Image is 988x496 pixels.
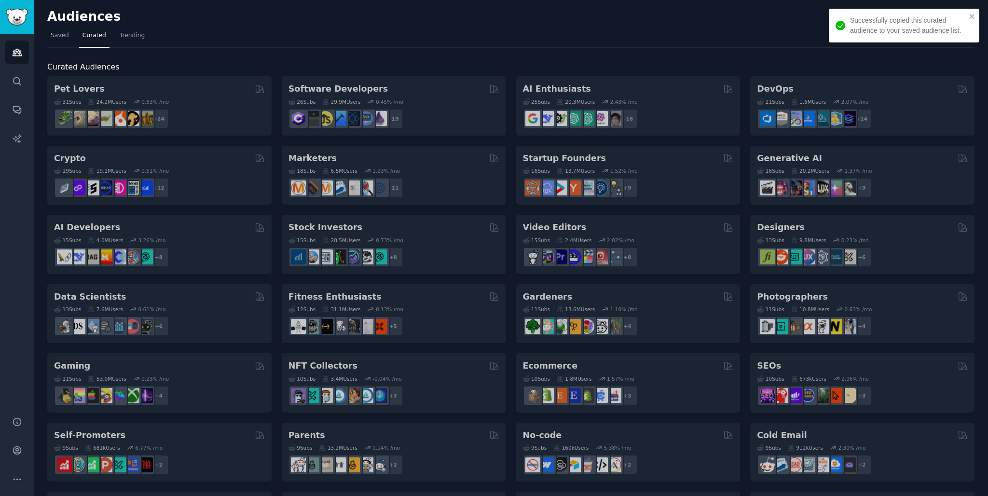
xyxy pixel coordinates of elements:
[120,31,145,40] span: Trending
[969,13,975,20] button: close
[82,31,106,40] span: Curated
[79,28,110,48] a: Curated
[47,61,119,73] span: Curated Audiences
[47,9,896,25] h2: Audiences
[850,15,966,36] div: Successfully copied this curated audience to your saved audience list.
[116,28,148,48] a: Trending
[51,31,69,40] span: Saved
[6,9,28,26] img: GummySearch logo
[47,28,72,48] a: Saved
